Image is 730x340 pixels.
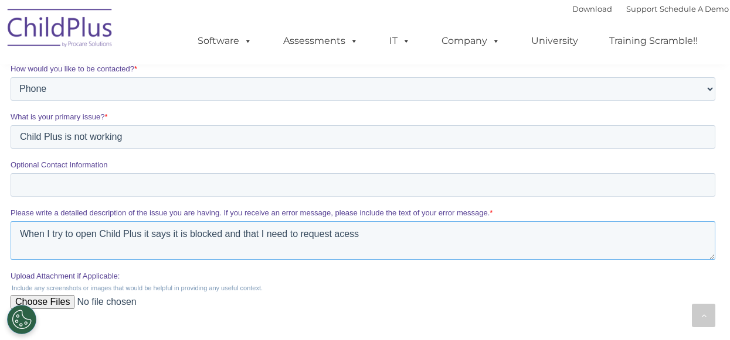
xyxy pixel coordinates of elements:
[186,29,264,53] a: Software
[626,4,657,13] a: Support
[355,68,391,77] span: Last name
[2,1,119,59] img: ChildPlus by Procare Solutions
[572,4,612,13] a: Download
[660,4,729,13] a: Schedule A Demo
[572,4,729,13] font: |
[430,29,512,53] a: Company
[271,29,370,53] a: Assessments
[355,116,405,125] span: Phone number
[7,305,36,334] button: Cookies Settings
[378,29,422,53] a: IT
[597,29,709,53] a: Training Scramble!!
[520,29,590,53] a: University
